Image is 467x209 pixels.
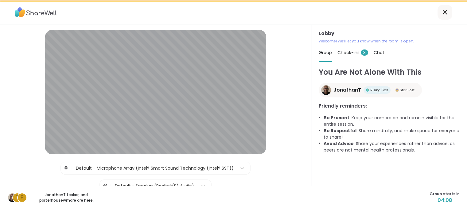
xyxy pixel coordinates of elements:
span: t [16,194,19,202]
span: JonathanT [333,86,361,94]
span: p [21,194,24,202]
span: Star Host [400,88,414,93]
img: Microphone [63,162,69,174]
span: Group [319,49,332,56]
span: Group starts in [430,191,460,197]
div: Default - Microphone Array (Intel® Smart Sound Technology (Intel® SST)) [76,165,234,172]
img: Rising Peer [366,89,369,92]
span: 04:08 [430,197,460,204]
li: : Keep your camera on and remain visible for the entire session. [324,115,460,128]
img: JonathanT [8,193,17,202]
span: 3 [361,49,368,56]
img: ShareWell Logo [15,5,57,19]
h3: Friendly reminders: [319,102,460,110]
b: Avoid Advice [324,140,354,147]
li: : Share your experiences rather than advice, as peers are not mental health professionals. [324,140,460,153]
h3: Lobby [319,30,460,37]
b: Be Present [324,115,349,121]
span: | [71,162,73,174]
b: Be Respectful [324,128,356,134]
h1: You Are Not Alone With This [319,67,460,78]
span: Rising Peer [370,88,388,93]
span: Chat [374,49,384,56]
img: Star Host [395,89,399,92]
p: Welcome! We’ll let you know when the room is open. [319,38,460,44]
li: : Share mindfully, and make space for everyone to share! [324,128,460,140]
p: JonathanT , tcbkar , and porterhousew more are here. [32,192,101,203]
div: Close Step [457,2,465,10]
img: JonathanT [321,85,331,95]
span: Check-ins [337,49,368,56]
a: JonathanTJonathanTRising PeerRising PeerStar HostStar Host [319,83,422,97]
span: | [110,182,112,190]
